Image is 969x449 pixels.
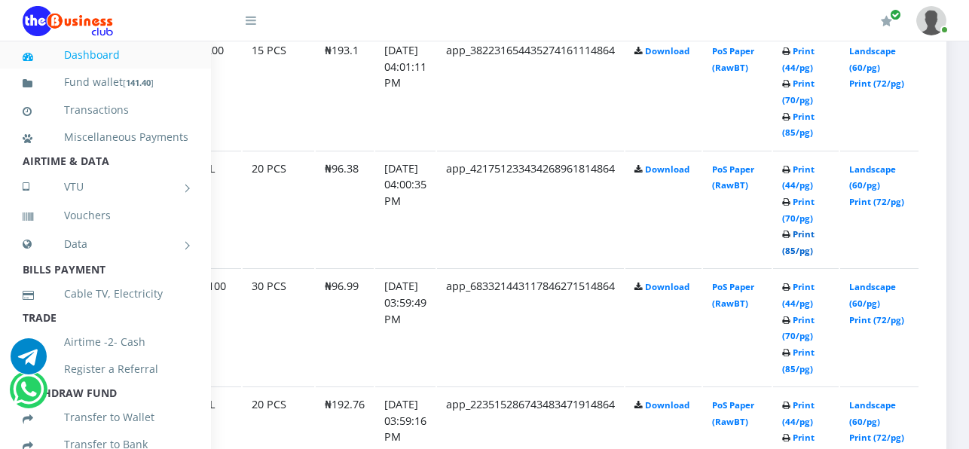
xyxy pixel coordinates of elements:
[849,163,896,191] a: Landscape (60/pg)
[437,268,624,385] td: app_683321443117846271514864
[782,399,815,427] a: Print (44/pg)
[23,225,188,263] a: Data
[849,78,904,89] a: Print (72/pg)
[849,314,904,325] a: Print (72/pg)
[712,163,754,191] a: PoS Paper (RawBT)
[782,111,815,139] a: Print (85/pg)
[316,268,374,385] td: ₦96.99
[645,163,689,175] a: Download
[23,65,188,100] a: Fund wallet[141.40]
[126,77,151,88] b: 141.40
[645,45,689,57] a: Download
[437,32,624,149] td: app_382231654435274161114864
[712,399,754,427] a: PoS Paper (RawBT)
[23,93,188,127] a: Transactions
[23,325,188,359] a: Airtime -2- Cash
[849,281,896,309] a: Landscape (60/pg)
[23,168,188,206] a: VTU
[375,32,436,149] td: [DATE] 04:01:11 PM
[243,268,314,385] td: 30 PCS
[13,383,44,408] a: Chat for support
[712,281,754,309] a: PoS Paper (RawBT)
[375,268,436,385] td: [DATE] 03:59:49 PM
[782,281,815,309] a: Print (44/pg)
[712,45,754,73] a: PoS Paper (RawBT)
[916,6,946,35] img: User
[881,15,892,27] i: Renew/Upgrade Subscription
[782,163,815,191] a: Print (44/pg)
[645,281,689,292] a: Download
[782,228,815,256] a: Print (85/pg)
[782,347,815,374] a: Print (85/pg)
[437,151,624,267] td: app_421751233434268961814864
[123,77,154,88] small: [ ]
[316,151,374,267] td: ₦96.38
[890,9,901,20] span: Renew/Upgrade Subscription
[316,32,374,149] td: ₦193.1
[11,350,47,374] a: Chat for support
[23,400,188,435] a: Transfer to Wallet
[23,38,188,72] a: Dashboard
[23,120,188,154] a: Miscellaneous Payments
[849,196,904,207] a: Print (72/pg)
[782,45,815,73] a: Print (44/pg)
[849,45,896,73] a: Landscape (60/pg)
[782,196,815,224] a: Print (70/pg)
[23,6,113,36] img: Logo
[645,399,689,411] a: Download
[849,432,904,443] a: Print (72/pg)
[849,399,896,427] a: Landscape (60/pg)
[782,78,815,105] a: Print (70/pg)
[375,151,436,267] td: [DATE] 04:00:35 PM
[782,314,815,342] a: Print (70/pg)
[243,151,314,267] td: 20 PCS
[23,352,188,386] a: Register a Referral
[243,32,314,149] td: 15 PCS
[23,198,188,233] a: Vouchers
[23,276,188,311] a: Cable TV, Electricity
